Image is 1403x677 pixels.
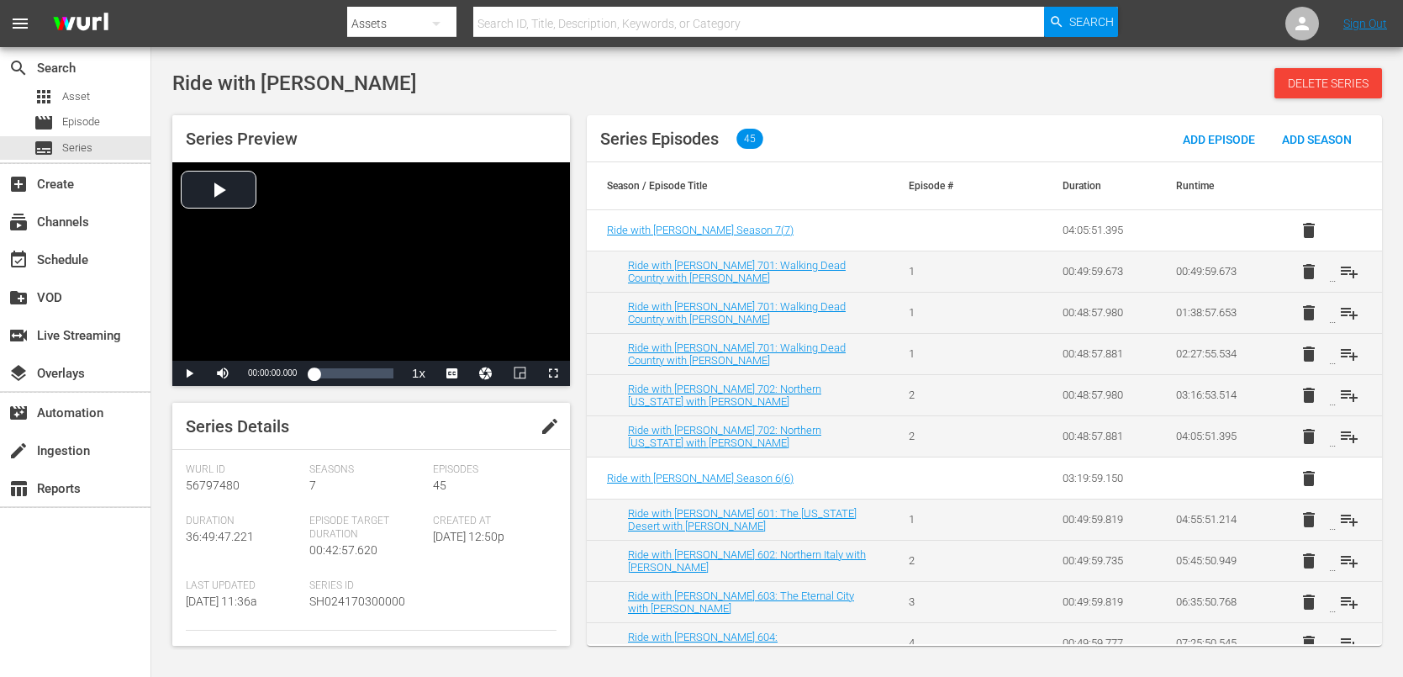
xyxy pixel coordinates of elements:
th: Runtime [1156,162,1269,209]
button: Add Episode [1169,124,1269,154]
td: 03:16:53.514 [1156,374,1269,415]
span: Ride with [PERSON_NAME] Season 6 ( 6 ) [607,472,794,484]
span: playlist_add [1339,303,1359,323]
td: 1 [889,499,1002,540]
button: Jump To Time [469,361,503,386]
span: Series [62,140,92,156]
span: delete [1299,468,1319,489]
button: delete [1289,500,1329,540]
span: Add Season [1269,133,1365,146]
button: delete [1289,623,1329,664]
span: 00:42:57.620 [309,543,377,557]
button: playlist_add [1329,623,1369,664]
span: delete [1299,551,1319,571]
a: Ride with [PERSON_NAME] 701: Walking Dead Country with [PERSON_NAME] [628,259,846,284]
span: Asset [34,87,54,107]
td: 2 [889,374,1002,415]
div: Progress Bar [314,368,393,378]
button: delete [1289,458,1329,499]
span: 45 [433,479,446,492]
span: Wurl Id [186,463,301,477]
span: Created At [433,515,548,528]
a: Ride with [PERSON_NAME] 601: The [US_STATE] Desert with [PERSON_NAME] [628,507,857,532]
span: playlist_add [1339,551,1359,571]
button: delete [1289,416,1329,457]
button: Delete Series [1274,68,1382,98]
a: Ride with [PERSON_NAME] 603: The Eternal City with [PERSON_NAME] [628,590,854,615]
td: 00:49:59.819 [1042,499,1156,540]
button: delete [1289,293,1329,333]
td: 00:49:59.735 [1042,540,1156,581]
a: Ride with [PERSON_NAME] 702: Northern [US_STATE] with [PERSON_NAME] [628,383,821,408]
span: Add Episode [1169,133,1269,146]
button: delete [1289,582,1329,622]
span: playlist_add [1339,633,1359,653]
td: 02:27:55.534 [1156,333,1269,374]
span: delete [1299,303,1319,323]
button: Captions [435,361,469,386]
td: 00:48:57.881 [1042,415,1156,457]
span: playlist_add [1339,592,1359,612]
td: 05:45:50.949 [1156,540,1269,581]
span: Create [8,174,29,194]
span: Series ID [309,579,425,593]
td: 06:35:50.768 [1156,581,1269,622]
a: Ride with [PERSON_NAME] 701: Walking Dead Country with [PERSON_NAME] [628,300,846,325]
td: 00:48:57.980 [1042,292,1156,333]
button: Mute [206,361,240,386]
th: Season / Episode Title [587,162,889,209]
button: Picture-in-Picture [503,361,536,386]
a: Sign Out [1343,17,1387,30]
span: Series Episodes [600,129,719,149]
span: delete [1299,385,1319,405]
span: 36:49:47.221 [186,530,254,543]
span: Search [1069,7,1114,37]
th: Duration [1042,162,1156,209]
button: delete [1289,251,1329,292]
th: Episode # [889,162,1002,209]
td: 4 [889,622,1002,664]
span: delete [1299,344,1319,364]
td: 00:49:59.777 [1042,622,1156,664]
td: 1 [889,251,1002,292]
button: playlist_add [1329,541,1369,581]
button: delete [1289,334,1329,374]
span: 00:00:00.000 [248,368,297,378]
td: 1 [889,333,1002,374]
button: playlist_add [1329,375,1369,415]
td: 1 [889,292,1002,333]
span: delete [1299,262,1319,282]
td: 00:48:57.881 [1042,333,1156,374]
span: 56797480 [186,479,240,492]
td: 03:19:59.150 [1042,458,1156,500]
span: playlist_add [1339,510,1359,530]
td: 3 [889,581,1002,622]
td: 04:05:51.395 [1042,210,1156,251]
span: Episodes [433,463,548,477]
button: delete [1289,210,1329,251]
span: playlist_add [1339,426,1359,447]
td: 01:38:57.653 [1156,292,1269,333]
a: Ride with [PERSON_NAME] 701: Walking Dead Country with [PERSON_NAME] [628,341,846,367]
span: Series Details [186,416,289,436]
td: 07:25:50.545 [1156,622,1269,664]
button: playlist_add [1329,500,1369,540]
button: playlist_add [1329,582,1369,622]
td: 00:49:59.819 [1042,581,1156,622]
span: Overlays [8,363,29,383]
span: Schedule [8,250,29,270]
span: Asset [62,88,90,105]
span: 7 [309,479,316,492]
span: Episode [34,113,54,133]
img: ans4CAIJ8jUAAAAAAAAAAAAAAAAAAAAAAAAgQb4GAAAAAAAAAAAAAAAAAAAAAAAAJMjXAAAAAAAAAAAAAAAAAAAAAAAAgAT5G... [40,4,121,44]
a: Ride with [PERSON_NAME] 702: Northern [US_STATE] with [PERSON_NAME] [628,424,821,449]
button: delete [1289,375,1329,415]
span: Channels [8,212,29,232]
span: Automation [8,403,29,423]
span: Search [8,58,29,78]
button: Playback Rate [402,361,435,386]
td: 04:55:51.214 [1156,499,1269,540]
button: playlist_add [1329,334,1369,374]
a: Ride with [PERSON_NAME] 602: Northern Italy with [PERSON_NAME] [628,548,866,574]
button: Fullscreen [536,361,570,386]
